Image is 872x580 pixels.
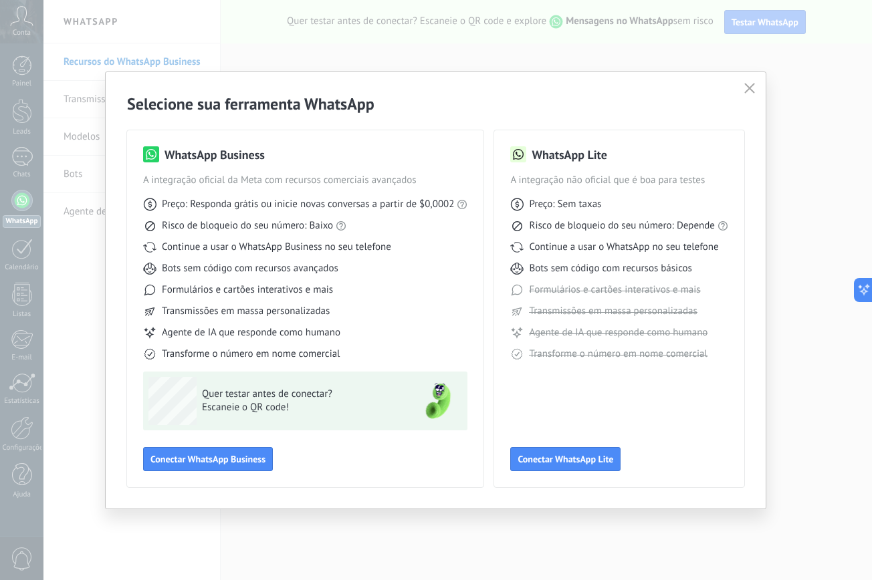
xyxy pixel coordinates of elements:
span: Continue a usar o WhatsApp no seu telefone [529,241,718,254]
span: Risco de bloqueio do seu número: Depende [529,219,715,233]
span: Formulários e cartões interativos e mais [529,283,700,297]
img: green-phone.png [414,377,462,425]
span: A integração não oficial que é boa para testes [510,174,728,187]
span: Transforme o número em nome comercial [162,347,340,361]
span: Conectar WhatsApp Lite [518,454,613,464]
span: Bots sem código com recursos básicos [529,262,691,275]
span: Preço: Responda grátis ou inicie novas conversas a partir de $0,0002 [162,198,454,211]
span: Escaneie o QR code! [202,401,397,414]
span: Formulários e cartões interativos e mais [162,283,333,297]
h3: WhatsApp Business [165,146,265,163]
span: Bots sem código com recursos avançados [162,262,338,275]
span: Risco de bloqueio do seu número: Baixo [162,219,333,233]
span: Preço: Sem taxas [529,198,601,211]
button: Conectar WhatsApp Business [143,447,273,471]
span: Agente de IA que responde como humano [162,326,340,339]
span: Continue a usar o WhatsApp Business no seu telefone [162,241,391,254]
span: Agente de IA que responde como humano [529,326,707,339]
h3: WhatsApp Lite [532,146,607,163]
span: Conectar WhatsApp Business [150,454,265,464]
span: A integração oficial da Meta com recursos comerciais avançados [143,174,467,187]
span: Quer testar antes de conectar? [202,388,397,401]
button: Conectar WhatsApp Lite [510,447,621,471]
span: Transmissões em massa personalizadas [529,305,697,318]
h2: Selecione sua ferramenta WhatsApp [127,94,744,114]
span: Transforme o número em nome comercial [529,347,707,361]
span: Transmissões em massa personalizadas [162,305,330,318]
